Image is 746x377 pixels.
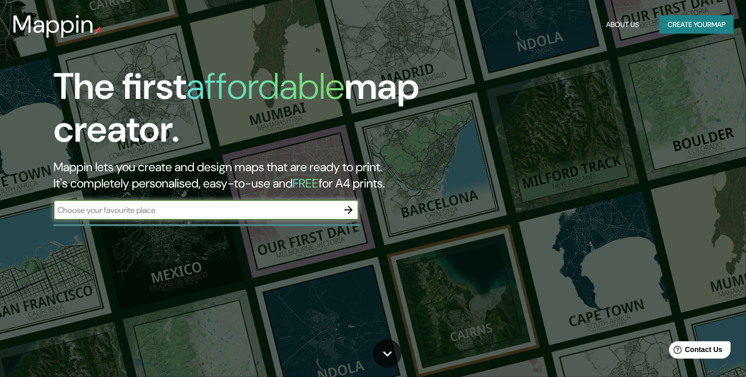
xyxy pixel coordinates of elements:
[659,15,734,34] button: Create yourmap
[655,337,735,366] iframe: Help widget launcher
[53,159,426,192] h2: Mappin lets you create and design maps that are ready to print. It's completely personalised, eas...
[293,175,319,191] h5: FREE
[602,15,643,34] button: About Us
[53,204,338,216] input: Choose your favourite place
[186,63,345,110] h1: affordable
[12,10,94,39] h3: Mappin
[53,65,426,159] h1: The first map creator.
[94,26,102,35] img: mappin-pin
